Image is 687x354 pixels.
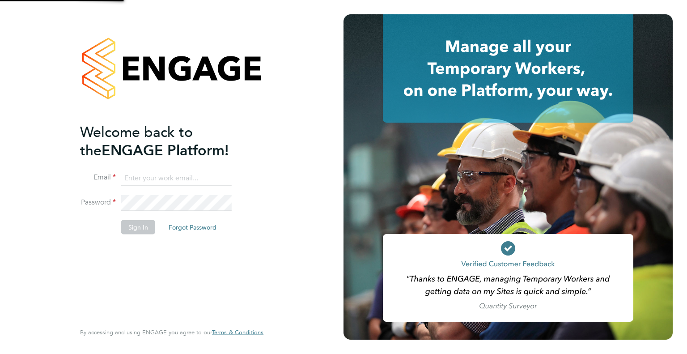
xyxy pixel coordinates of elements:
a: Terms & Conditions [212,329,263,336]
button: Sign In [121,220,155,235]
h2: ENGAGE Platform! [80,123,254,159]
input: Enter your work email... [121,170,232,186]
span: By accessing and using ENGAGE you agree to our [80,328,263,336]
label: Password [80,198,116,207]
label: Email [80,173,116,182]
span: Terms & Conditions [212,328,263,336]
span: Welcome back to the [80,123,193,159]
button: Forgot Password [161,220,224,235]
